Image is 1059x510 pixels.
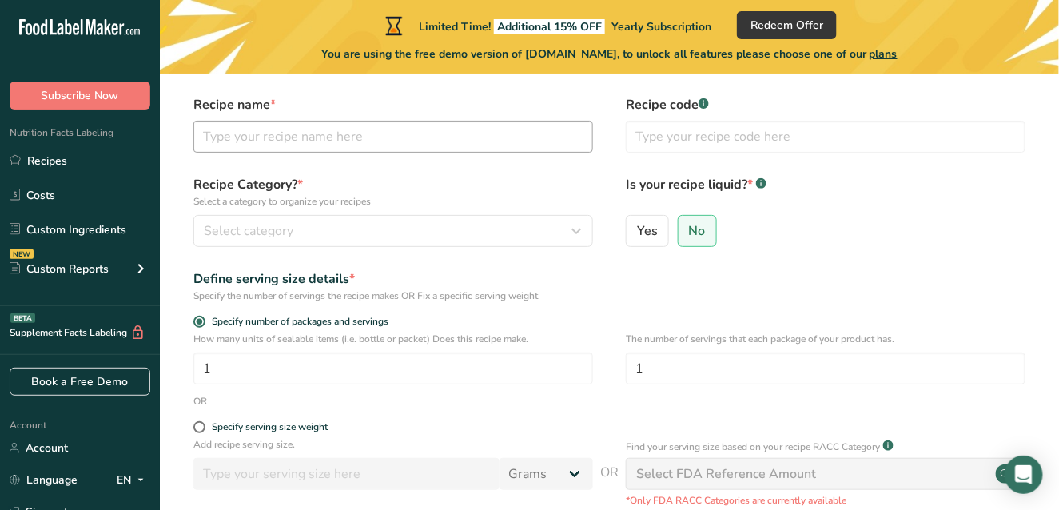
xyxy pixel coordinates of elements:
span: Subscribe Now [42,87,119,104]
button: Subscribe Now [10,82,150,110]
label: Recipe code [626,95,1025,114]
button: Redeem Offer [737,11,837,39]
label: Recipe name [193,95,593,114]
input: Type your serving size here [193,458,500,490]
div: Specify the number of servings the recipe makes OR Fix a specific serving weight [193,289,593,303]
span: Yearly Subscription [611,19,711,34]
div: OR [193,394,207,408]
p: Find your serving size based on your recipe RACC Category [626,440,880,454]
button: Select category [193,215,593,247]
div: Open Intercom Messenger [1005,456,1043,494]
div: BETA [10,313,35,323]
div: Limited Time! [382,16,711,35]
span: OR [600,463,619,508]
div: Custom Reports [10,261,109,277]
div: Define serving size details [193,269,593,289]
p: *Only FDA RACC Categories are currently available [626,493,1025,508]
span: Redeem Offer [750,17,823,34]
p: Add recipe serving size. [193,437,593,452]
label: Is your recipe liquid? [626,175,1025,209]
p: The number of servings that each package of your product has. [626,332,1025,346]
a: Language [10,466,78,494]
span: plans [870,46,898,62]
input: Type your recipe name here [193,121,593,153]
span: Yes [637,223,658,239]
span: You are using the free demo version of [DOMAIN_NAME], to unlock all features please choose one of... [321,46,898,62]
p: Select a category to organize your recipes [193,194,593,209]
span: Specify number of packages and servings [205,316,388,328]
a: Book a Free Demo [10,368,150,396]
label: Recipe Category? [193,175,593,209]
span: No [689,223,706,239]
div: NEW [10,249,34,259]
div: Select FDA Reference Amount [636,464,816,484]
div: Specify serving size weight [212,421,328,433]
input: Type your recipe code here [626,121,1025,153]
p: How many units of sealable items (i.e. bottle or packet) Does this recipe make. [193,332,593,346]
span: Select category [204,221,293,241]
span: Additional 15% OFF [494,19,605,34]
div: EN [117,471,150,490]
